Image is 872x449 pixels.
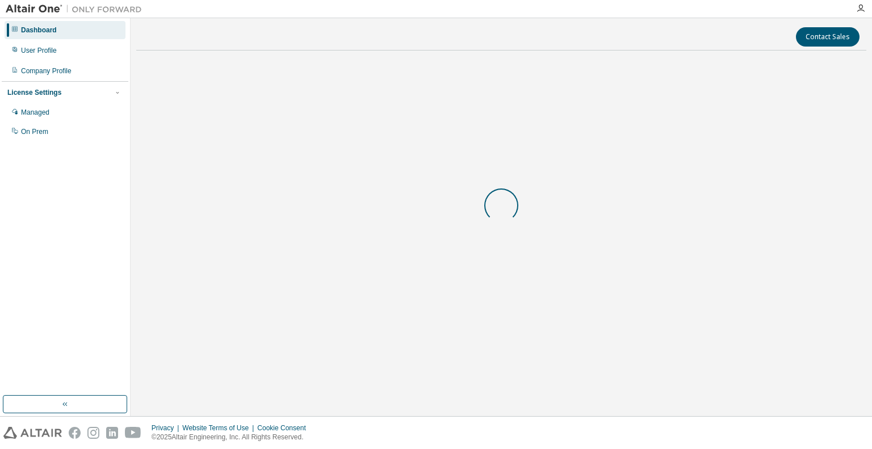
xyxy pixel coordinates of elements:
img: facebook.svg [69,427,81,439]
div: Company Profile [21,66,72,75]
p: © 2025 Altair Engineering, Inc. All Rights Reserved. [152,433,313,442]
div: User Profile [21,46,57,55]
img: youtube.svg [125,427,141,439]
div: Privacy [152,423,182,433]
img: linkedin.svg [106,427,118,439]
img: altair_logo.svg [3,427,62,439]
img: Altair One [6,3,148,15]
img: instagram.svg [87,427,99,439]
div: Website Terms of Use [182,423,257,433]
div: Dashboard [21,26,57,35]
div: License Settings [7,88,61,97]
div: Cookie Consent [257,423,312,433]
div: Managed [21,108,49,117]
div: On Prem [21,127,48,136]
button: Contact Sales [796,27,860,47]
